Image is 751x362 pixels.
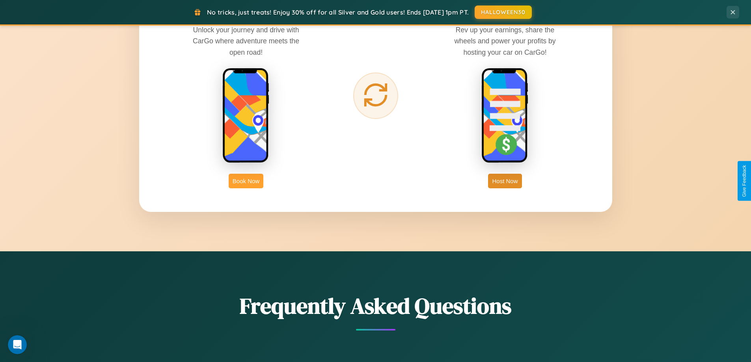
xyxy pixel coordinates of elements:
img: rent phone [222,68,270,164]
h2: Frequently Asked Questions [139,291,612,321]
button: HALLOWEEN30 [475,6,532,19]
p: Unlock your journey and drive with CarGo where adventure meets the open road! [187,24,305,58]
p: Rev up your earnings, share the wheels and power your profits by hosting your car on CarGo! [446,24,564,58]
button: Book Now [229,174,263,188]
iframe: Intercom live chat [8,335,27,354]
button: Host Now [488,174,522,188]
div: Give Feedback [742,165,747,197]
span: No tricks, just treats! Enjoy 30% off for all Silver and Gold users! Ends [DATE] 1pm PT. [207,8,469,16]
img: host phone [481,68,529,164]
